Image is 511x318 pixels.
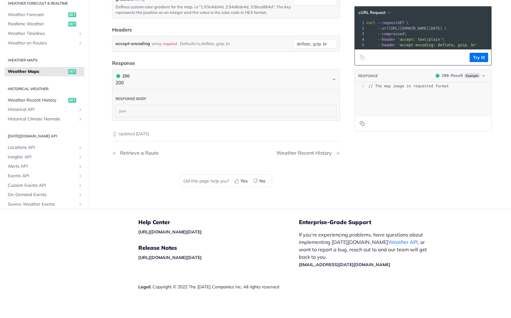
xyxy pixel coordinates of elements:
span: Alerts API [8,164,76,170]
button: Show subpages for Locations API [78,145,83,150]
div: Response body [115,96,146,101]
span: Severe Weather Events [8,201,76,207]
span: \ [366,32,407,36]
button: Copy to clipboard [358,53,366,62]
a: Historical Climate NormalsShow subpages for Historical Climate Normals [5,115,84,124]
h2: [DATE][DOMAIN_NAME] API [5,133,84,139]
a: [URL][DOMAIN_NAME][DATE] [138,255,202,260]
button: Show subpages for On-Demand Events [78,192,83,197]
a: Weather API [388,239,418,245]
span: --header [378,37,396,42]
span: curl [366,21,375,25]
a: Next Page: Weather Recent History [276,150,340,156]
button: Try It! [470,53,488,62]
a: Events APIShow subpages for Events API [5,171,84,181]
p: 200 [115,79,130,86]
button: Show subpages for Historical Climate Normals [78,117,83,122]
span: Events API [8,173,76,179]
button: Copy to clipboard [358,119,366,128]
a: Alerts APIShow subpages for Alerts API [5,162,84,171]
button: Show subpages for Alerts API [78,164,83,169]
div: Weather Recent History [276,150,335,156]
span: Historical API [8,107,76,113]
span: --header [378,43,396,47]
div: 1 [355,20,365,26]
span: Locations API [8,144,76,151]
span: Weather Timelines [8,31,76,37]
button: Show subpages for Custom Events API [78,183,83,188]
span: get [68,69,76,74]
span: Insights API [8,154,76,160]
button: No [251,176,269,186]
span: Realtime Weather [8,21,67,27]
button: Show subpages for Events API [78,174,83,178]
button: 200 200200 [115,73,337,86]
div: - Result [442,73,463,79]
a: Severe Weather EventsShow subpages for Severe Weather Events [5,200,84,209]
a: Weather on RoutesShow subpages for Weather on Routes [5,39,84,48]
span: Custom Events API [8,182,76,189]
p: Defines custom color gradient for the map. i.e "1:93e4dd4d, 2:94d6ab4d, 3:9bca864d". The key repr... [115,4,291,15]
span: get [68,12,76,17]
div: 5 [355,42,365,48]
a: Realtime Weatherget [5,19,84,29]
span: 200 [116,74,120,78]
button: Show subpages for Historical API [78,107,83,112]
span: Historical Climate Normals [8,116,76,122]
span: --url [378,26,389,31]
span: Weather Recent History [8,97,67,103]
span: GET \ [366,21,409,25]
div: 4 [355,37,365,42]
span: No [259,178,265,184]
button: Show subpages for Weather Timelines [78,31,83,36]
h2: Historical Weather [5,86,84,92]
span: 'accept-encoding: deflate, gzip, br' [398,43,478,47]
div: 200 200200 [112,90,340,121]
a: Weather Mapsget [5,67,84,76]
h2: Weather Maps [5,57,84,63]
button: 200200-ResultExample [433,73,488,79]
a: Weather Recent Historyget [5,96,84,105]
span: --request [378,21,398,25]
span: \ [366,37,445,42]
a: [URL][DOMAIN_NAME][DATE] [138,229,202,235]
a: Insights APIShow subpages for Insights API [5,153,84,162]
div: 1 [355,84,364,89]
span: cURL Request [358,10,386,15]
a: Historical APIShow subpages for Historical API [5,105,84,114]
div: string [152,39,161,48]
button: Show subpages for Insights API [78,155,83,160]
div: 3 [355,31,365,37]
a: Custom Events APIShow subpages for Custom Events API [5,181,84,190]
span: // The map image in requested format [369,84,449,88]
a: Legal [138,284,150,290]
button: Show subpages for Weather on Routes [78,41,83,46]
span: 'accept: text/plain' [398,37,442,42]
span: get [68,98,76,103]
svg: Chevron [332,77,337,82]
h5: Enterprise-Grade Support [299,219,443,226]
span: Weather Maps [8,69,67,75]
div: 2 [355,26,365,31]
span: Yes [241,178,248,184]
span: 200 [436,74,439,77]
a: [EMAIL_ADDRESS][DATE][DOMAIN_NAME] [299,262,390,267]
span: Weather on Routes [8,40,76,46]
p: If you’re experiencing problems, have questions about implementing [DATE][DOMAIN_NAME] , or want ... [299,231,434,268]
p: Updated [DATE] [112,131,340,137]
button: Show subpages for Severe Weather Events [78,202,83,207]
a: Locations APIShow subpages for Locations API [5,143,84,152]
span: Example [464,73,480,78]
a: Previous Page: Retrieve a Route [112,150,210,156]
span: Weather Forecast [8,12,67,18]
span: [URL][DOMAIN_NAME][DATE] \ [366,26,447,31]
div: Response [112,59,135,67]
h5: Release Notes [138,244,299,252]
a: Weather Forecastget [5,10,84,19]
h5: Help Center [138,219,299,226]
span: 200 [442,73,449,78]
button: RESPONSE [358,73,378,79]
span: get [68,22,76,27]
div: | Copyright © 2022 The [DATE] Companies Inc. All rights reserved [138,284,299,290]
span: On-Demand Events [8,192,76,198]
